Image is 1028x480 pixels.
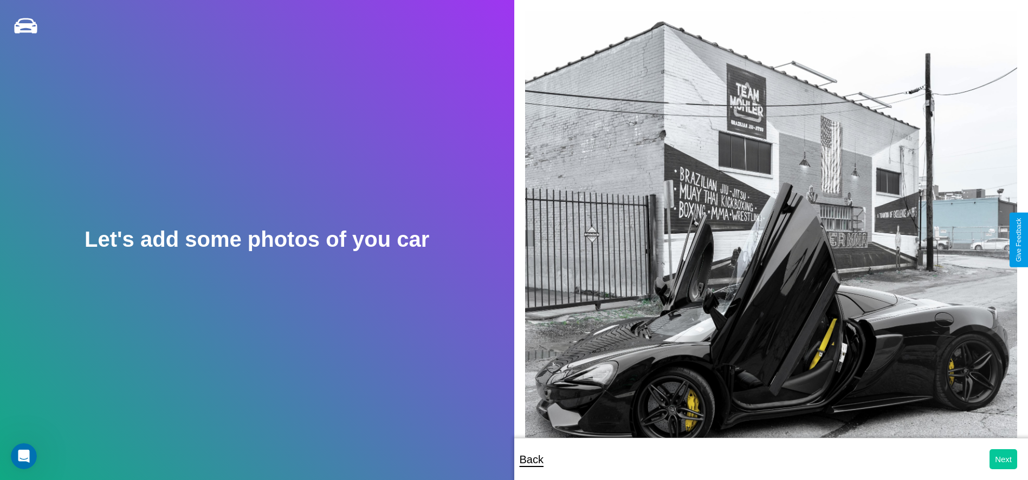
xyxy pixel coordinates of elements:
[1015,218,1023,262] div: Give Feedback
[525,11,1018,473] img: posted
[85,227,429,252] h2: Let's add some photos of you car
[520,450,544,469] p: Back
[11,443,37,469] iframe: Intercom live chat
[990,449,1017,469] button: Next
